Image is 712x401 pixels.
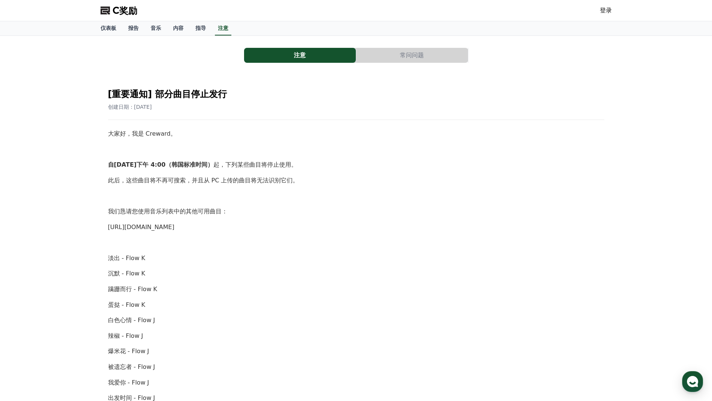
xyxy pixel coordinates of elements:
[122,21,145,36] a: 报告
[108,379,149,386] font: 我爱你 - Flow J
[112,5,137,16] font: C奖励
[108,177,299,184] font: 此后，这些曲目将不再可搜索，并且从 PC 上传的曲目将无法识别它们。
[62,249,84,255] span: Messages
[195,25,206,31] font: 指导
[96,237,144,256] a: Settings
[108,332,143,339] font: 辣椒 - Flow J
[189,21,212,36] a: 指导
[108,363,155,370] font: 被遗忘者 - Flow J
[215,21,231,36] a: 注意
[108,255,145,262] font: 淡出 - Flow K
[108,130,177,137] font: 大家好，我是 Creward。
[108,208,228,215] font: 我们恳请您使用音乐列表中的其他可用曲目：
[128,25,139,31] font: 报告
[400,52,424,59] font: 常问问题
[95,21,122,36] a: 仪表板
[244,48,356,63] button: 注意
[108,104,152,110] font: 创建日期：[DATE]
[108,270,145,277] font: 沉默 - Flow K
[108,286,157,293] font: 蹒跚而行 - Flow K
[101,25,116,31] font: 仪表板
[49,237,96,256] a: Messages
[108,348,149,355] font: 爆米花 - Flow J
[111,248,129,254] span: Settings
[294,52,306,59] font: 注意
[600,6,612,15] a: 登录
[108,317,155,324] font: 白色心情 - Flow J
[108,223,175,231] a: [URL][DOMAIN_NAME]
[108,161,213,168] font: 自[DATE]下午 4:00（韩国标准时间）
[151,25,161,31] font: 音乐
[213,161,219,168] font: 起
[173,25,184,31] font: 内容
[108,301,145,308] font: 蛋挞 - Flow K
[101,4,137,16] a: C奖励
[600,7,612,14] font: 登录
[218,25,228,31] font: 注意
[356,48,468,63] button: 常问问题
[19,248,32,254] span: Home
[145,21,167,36] a: 音乐
[219,161,297,168] font: ，下列某些曲目将停止使用。
[167,21,189,36] a: 内容
[2,237,49,256] a: Home
[108,89,227,99] font: [重要通知] 部分曲目停止发行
